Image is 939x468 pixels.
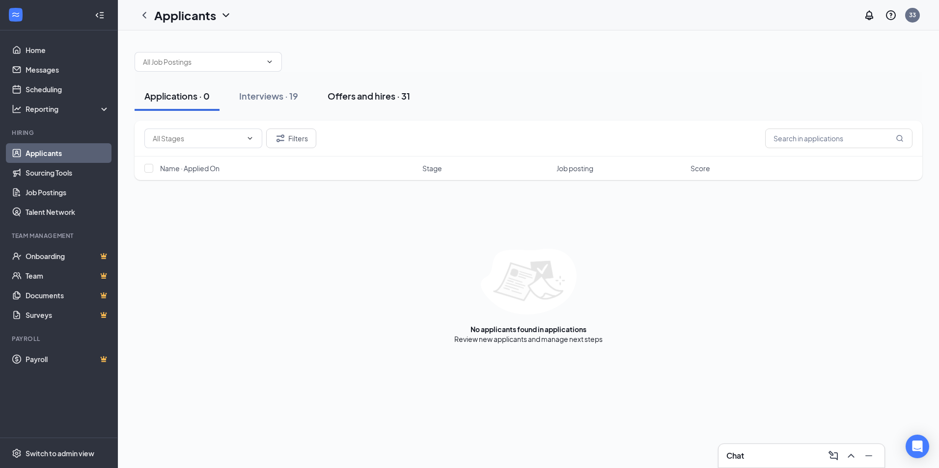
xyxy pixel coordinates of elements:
[12,335,108,343] div: Payroll
[843,448,859,464] button: ChevronUp
[143,56,262,67] input: All Job Postings
[826,448,841,464] button: ComposeMessage
[765,129,912,148] input: Search in applications
[863,9,875,21] svg: Notifications
[26,349,110,369] a: PayrollCrown
[12,104,22,114] svg: Analysis
[12,232,108,240] div: Team Management
[845,450,857,462] svg: ChevronUp
[138,9,150,21] svg: ChevronLeft
[266,58,274,66] svg: ChevronDown
[863,450,875,462] svg: Minimize
[95,10,105,20] svg: Collapse
[246,134,254,142] svg: ChevronDown
[26,286,110,305] a: DocumentsCrown
[26,143,110,163] a: Applicants
[11,10,21,20] svg: WorkstreamLogo
[144,90,210,102] div: Applications · 0
[556,163,593,173] span: Job posting
[12,129,108,137] div: Hiring
[239,90,298,102] div: Interviews · 19
[160,163,220,173] span: Name · Applied On
[896,134,904,142] svg: MagnifyingGlass
[154,7,216,24] h1: Applicants
[470,324,586,334] div: No applicants found in applications
[454,334,603,344] div: Review new applicants and manage next steps
[26,305,110,325] a: SurveysCrown
[266,129,316,148] button: Filter Filters
[26,448,94,458] div: Switch to admin view
[26,202,110,222] a: Talent Network
[422,163,442,173] span: Stage
[26,60,110,79] a: Messages
[861,448,877,464] button: Minimize
[26,104,110,114] div: Reporting
[275,132,286,144] svg: Filter
[26,182,110,202] a: Job Postings
[26,40,110,60] a: Home
[26,246,110,266] a: OnboardingCrown
[26,79,110,99] a: Scheduling
[26,163,110,182] a: Sourcing Tools
[153,133,242,144] input: All Stages
[220,9,232,21] svg: ChevronDown
[909,11,916,19] div: 33
[328,90,410,102] div: Offers and hires · 31
[12,448,22,458] svg: Settings
[906,435,929,458] div: Open Intercom Messenger
[26,266,110,286] a: TeamCrown
[726,450,744,461] h3: Chat
[481,249,577,314] img: empty-state
[690,163,710,173] span: Score
[885,9,897,21] svg: QuestionInfo
[828,450,839,462] svg: ComposeMessage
